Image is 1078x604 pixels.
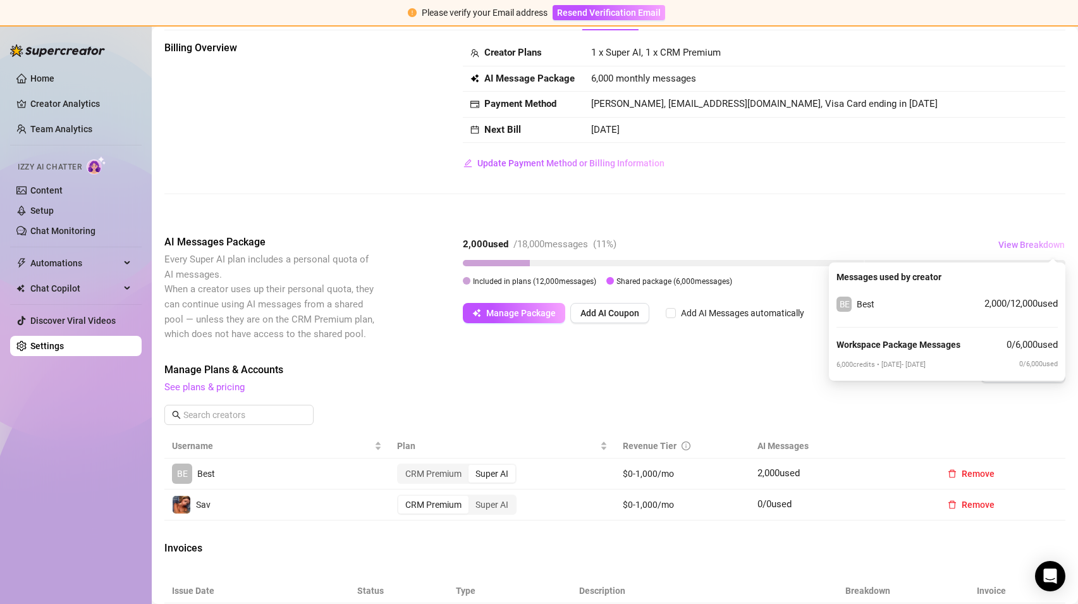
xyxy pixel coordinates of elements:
span: Manage Package [486,308,556,318]
a: Team Analytics [30,124,92,134]
div: Open Intercom Messenger [1035,561,1065,591]
span: BE [839,298,849,312]
span: 0 / 6,000 used [1007,338,1058,357]
th: Issue Date [164,579,350,603]
span: Best [197,469,215,479]
span: team [470,49,479,58]
th: Type [448,579,572,603]
span: 2,000 used [757,467,800,479]
span: calendar [470,125,479,134]
button: Add AI Coupon [570,303,649,323]
span: 6,000 credits • [DATE] - [DATE] [836,361,926,369]
th: Description [572,579,818,603]
span: Remove [962,469,995,479]
button: View Breakdown [998,235,1065,255]
a: Home [30,73,54,83]
th: Username [164,434,389,459]
button: Remove [938,495,1005,515]
strong: Payment Method [484,98,556,109]
span: info-circle [682,441,690,450]
th: Invoice [917,579,1065,603]
div: Super AI [469,465,515,483]
span: AI Messages Package [164,235,377,250]
span: Izzy AI Chatter [18,161,82,173]
button: Update Payment Method or Billing Information [463,153,665,173]
a: See plans & pricing [164,381,245,393]
span: View Breakdown [998,240,1065,250]
span: Chat Copilot [30,278,120,299]
span: exclamation-circle [408,8,417,17]
span: Remove [962,500,995,510]
strong: Messages used by creator [836,272,941,282]
span: Resend Verification Email [557,8,661,18]
a: Chat Monitoring [30,226,95,236]
span: search [172,410,181,419]
strong: Workspace Package Messages [836,340,960,350]
div: Please verify your Email address [422,6,548,20]
span: Add AI Coupon [580,308,639,318]
a: Setup [30,206,54,216]
span: 2,000 / 12,000 used [984,297,1058,312]
span: edit [463,159,472,168]
span: [DATE] [591,124,620,135]
th: AI Messages [750,434,930,459]
button: Manage Package [463,303,565,323]
a: Settings [30,341,64,351]
span: Automations [30,253,120,273]
td: $0-1,000/mo [615,490,750,521]
span: credit-card [470,100,479,109]
span: Plan [397,439,597,453]
div: CRM Premium [398,465,469,483]
span: Included in plans ( 12,000 messages) [473,277,596,286]
strong: Next Bill [484,124,521,135]
strong: Creator Plans [484,47,542,58]
span: ( 11 %) [593,238,616,250]
th: Plan [389,434,615,459]
img: Chat Copilot [16,284,25,293]
span: Shared package ( 6,000 messages) [616,277,732,286]
th: Status [350,579,448,603]
img: Sav [173,496,190,514]
th: Breakdown [819,579,917,603]
span: Invoices [164,541,377,556]
div: Super AI [469,496,515,514]
div: Add AI Messages automatically [681,306,804,320]
span: [PERSON_NAME], [EMAIL_ADDRESS][DOMAIN_NAME], Visa Card ending in [DATE] [591,98,938,109]
span: Sav [196,500,211,510]
span: Revenue Tier [623,441,677,451]
span: / 18,000 messages [513,238,588,250]
span: Username [172,439,372,453]
span: Manage Plans & Accounts [164,362,895,378]
span: 0 / 6,000 used [1019,359,1058,369]
span: Best [857,299,874,309]
input: Search creators [183,408,296,422]
a: Discover Viral Videos [30,316,116,326]
span: Every Super AI plan includes a personal quota of AI messages. When a creator uses up their person... [164,254,374,340]
button: Remove [938,464,1005,484]
td: $0-1,000/mo [615,459,750,490]
img: AI Chatter [87,156,106,175]
span: Update Payment Method or Billing Information [477,158,665,168]
span: delete [948,500,957,509]
span: Billing Overview [164,40,377,56]
strong: 2,000 used [463,238,508,250]
a: Creator Analytics [30,94,132,114]
span: BE [177,467,188,481]
div: segmented control [397,495,517,515]
span: 1 x Super AI, 1 x CRM Premium [591,47,721,58]
button: Resend Verification Email [553,5,665,20]
div: CRM Premium [398,496,469,514]
span: thunderbolt [16,258,27,268]
div: segmented control [397,464,517,484]
span: delete [948,469,957,478]
img: logo-BBDzfeDw.svg [10,44,105,57]
span: 0 / 0 used [757,498,792,510]
a: Content [30,185,63,195]
span: 6,000 monthly messages [591,71,696,87]
strong: AI Message Package [484,73,575,84]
